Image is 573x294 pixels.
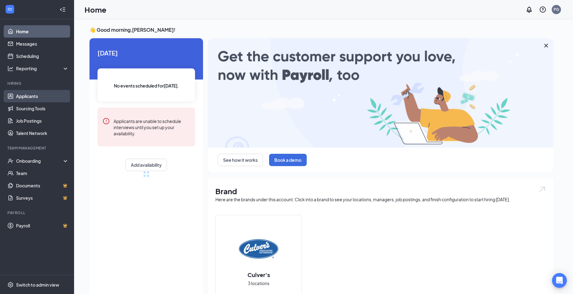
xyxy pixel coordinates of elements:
[85,4,106,15] h1: Home
[248,280,269,287] span: 3 locations
[143,171,149,177] div: loading meetings...
[16,90,69,102] a: Applicants
[7,282,14,288] svg: Settings
[114,82,179,89] span: No events scheduled for [DATE] .
[215,196,546,202] div: Here are the brands under this account. Click into a brand to see your locations, managers, job p...
[241,271,276,279] h2: Culver's
[539,6,546,13] svg: QuestionInfo
[89,27,554,33] h3: 👋 Good morning, [PERSON_NAME] !
[7,158,14,164] svg: UserCheck
[16,25,69,38] a: Home
[7,65,14,71] svg: Analysis
[215,186,546,196] h1: Brand
[208,38,554,148] img: payroll-large.gif
[16,65,69,71] div: Reporting
[16,192,69,204] a: SurveysCrown
[16,127,69,139] a: Talent Network
[552,273,567,288] div: Open Intercom Messenger
[60,6,66,13] svg: Collapse
[16,115,69,127] a: Job Postings
[7,145,68,151] div: Team Management
[542,42,550,49] svg: Cross
[554,7,559,12] div: PG
[16,167,69,179] a: Team
[16,50,69,62] a: Scheduling
[98,48,195,58] span: [DATE]
[239,229,278,268] img: Culver's
[16,158,64,164] div: Onboarding
[16,179,69,192] a: DocumentsCrown
[7,81,68,86] div: Hiring
[538,186,546,193] img: open.6027fd2a22e1237b5b06.svg
[126,159,167,171] button: Add availability
[16,38,69,50] a: Messages
[16,282,59,288] div: Switch to admin view
[16,102,69,115] a: Sourcing Tools
[114,117,190,137] div: Applicants are unable to schedule interviews until you set up your availability.
[218,154,263,166] button: See how it works
[525,6,533,13] svg: Notifications
[16,219,69,232] a: PayrollCrown
[7,6,13,12] svg: WorkstreamLogo
[7,210,68,215] div: Payroll
[102,117,110,125] svg: Error
[269,154,307,166] button: Book a demo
